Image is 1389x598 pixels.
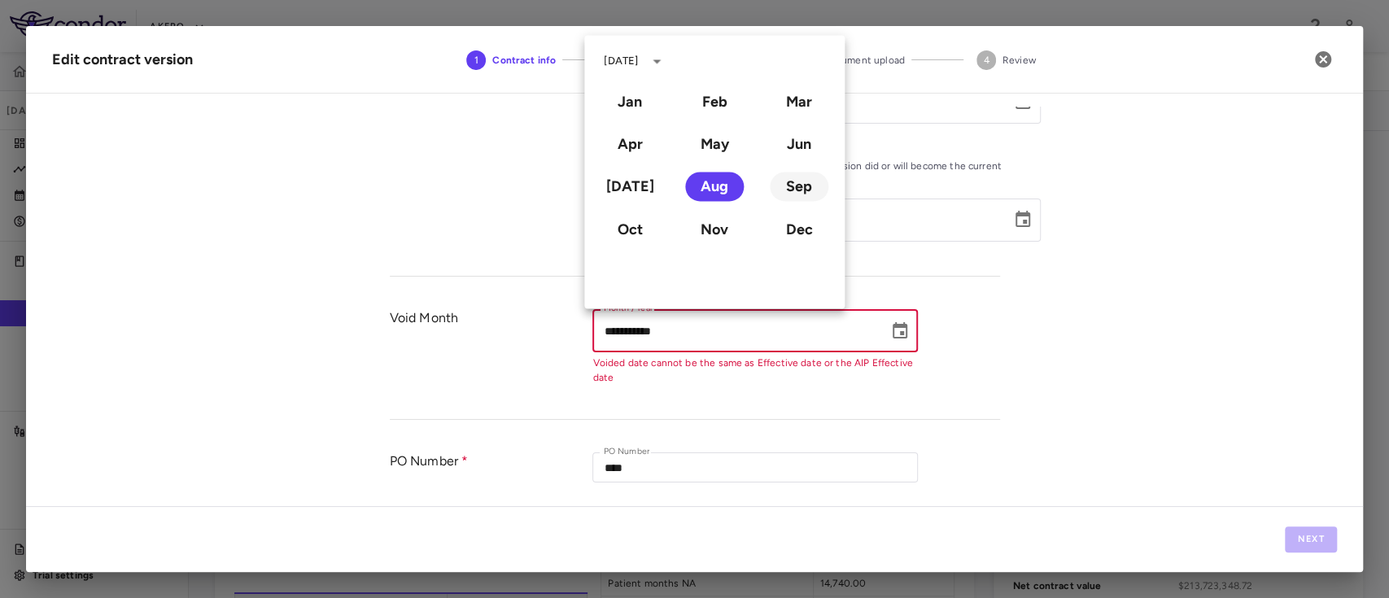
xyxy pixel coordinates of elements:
[715,142,1041,159] div: Effective Month
[601,214,659,243] button: October
[770,129,828,159] button: June
[453,31,569,89] button: Contract info
[770,87,828,116] button: March
[685,172,744,201] button: August
[601,129,659,159] button: April
[770,214,828,243] button: December
[715,160,1041,186] div: The month this contract version did or will become the current (executed) contract.
[604,445,650,459] label: PO Number
[685,87,744,116] button: February
[685,129,744,159] button: May
[474,55,478,66] text: 1
[1007,203,1039,236] button: Choose date, selected date is Aug 31, 2025
[601,87,659,116] button: January
[492,53,556,68] span: Contract info
[390,452,593,500] div: PO Number
[604,54,638,68] div: [DATE]
[685,214,744,243] button: November
[52,49,193,71] div: Edit contract version
[770,172,828,201] button: September
[643,47,670,75] button: calendar view is open, switch to year view
[592,356,918,385] p: Voided date cannot be the same as Effective date or the AIP Effective date
[601,172,659,201] button: July
[884,315,916,347] button: Choose date, selected date is Aug 31, 2025
[390,309,593,403] div: Void Month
